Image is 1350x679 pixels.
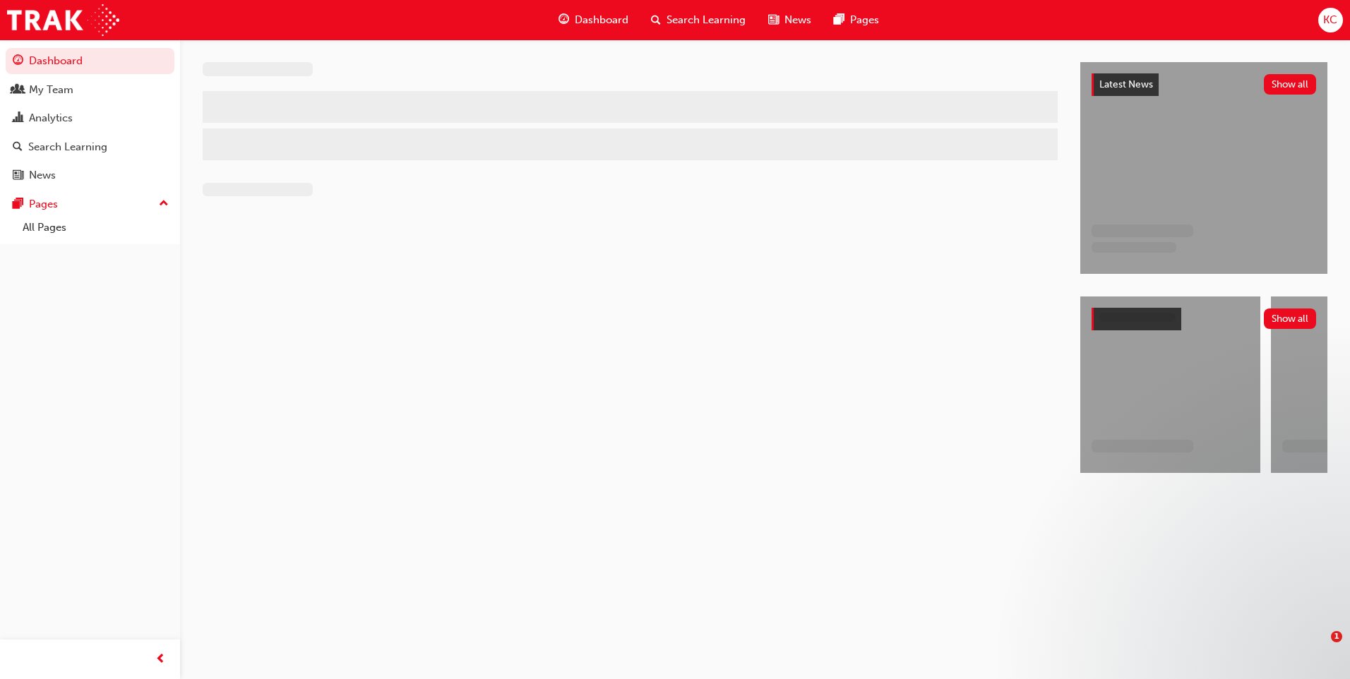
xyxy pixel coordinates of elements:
span: KC [1323,12,1337,28]
a: news-iconNews [757,6,823,35]
span: Pages [850,12,879,28]
span: search-icon [13,141,23,154]
a: News [6,162,174,188]
a: All Pages [17,217,174,239]
span: Latest News [1099,78,1153,90]
img: Trak [7,4,119,36]
span: news-icon [13,169,23,182]
span: news-icon [768,11,779,29]
span: Dashboard [575,12,628,28]
div: Search Learning [28,139,107,155]
a: Show all [1092,308,1316,330]
div: Analytics [29,110,73,126]
span: Search Learning [667,12,746,28]
div: Pages [29,196,58,212]
span: up-icon [159,195,169,213]
span: pages-icon [834,11,844,29]
span: guage-icon [558,11,569,29]
div: My Team [29,82,73,98]
button: Show all [1264,308,1317,329]
span: guage-icon [13,55,23,68]
iframe: Intercom live chat [1302,631,1336,665]
div: News [29,167,56,184]
span: people-icon [13,84,23,97]
button: DashboardMy TeamAnalyticsSearch LearningNews [6,45,174,191]
a: guage-iconDashboard [547,6,640,35]
a: search-iconSearch Learning [640,6,757,35]
a: My Team [6,77,174,103]
button: Show all [1264,74,1317,95]
button: KC [1318,8,1343,32]
a: Dashboard [6,48,174,74]
span: 1 [1331,631,1342,642]
span: News [784,12,811,28]
button: Pages [6,191,174,217]
span: search-icon [651,11,661,29]
a: Analytics [6,105,174,131]
a: pages-iconPages [823,6,890,35]
span: pages-icon [13,198,23,211]
span: chart-icon [13,112,23,125]
a: Latest NewsShow all [1092,73,1316,96]
span: prev-icon [155,651,166,668]
a: Search Learning [6,134,174,160]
